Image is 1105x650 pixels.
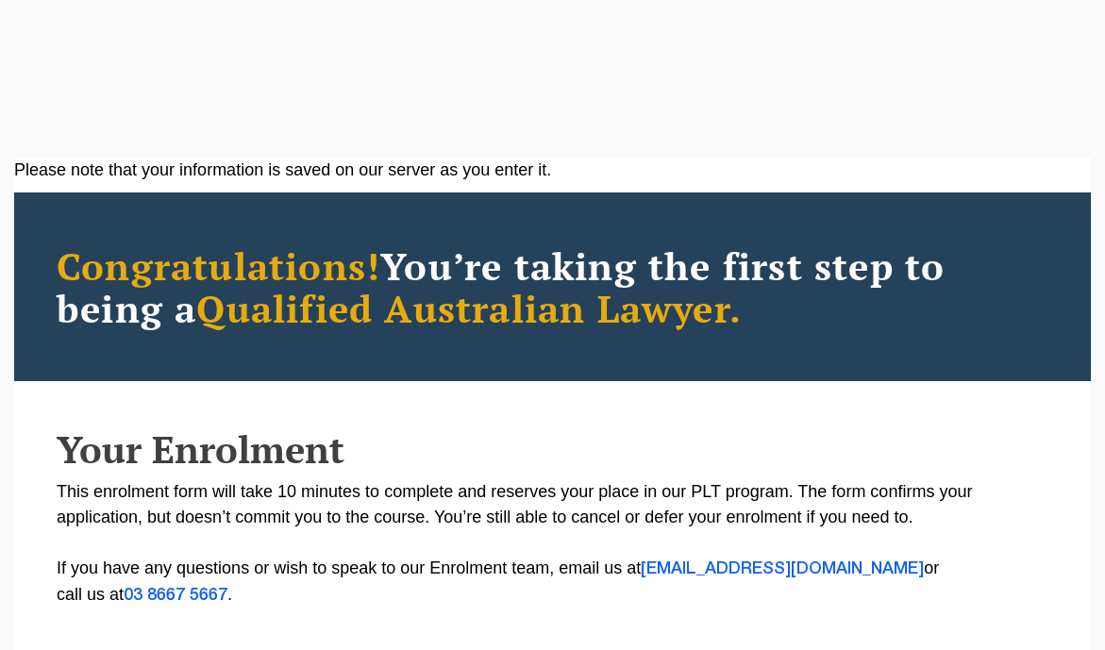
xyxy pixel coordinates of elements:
h2: Your Enrolment [57,428,1048,470]
p: This enrolment form will take 10 minutes to complete and reserves your place in our PLT program. ... [57,479,1048,608]
span: Congratulations! [57,241,380,291]
h2: You’re taking the first step to being a [57,244,1048,329]
a: [EMAIL_ADDRESS][DOMAIN_NAME] [641,561,924,576]
a: 03 8667 5667 [124,588,227,603]
div: Please note that your information is saved on our server as you enter it. [14,158,1091,183]
span: Qualified Australian Lawyer. [196,283,742,333]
